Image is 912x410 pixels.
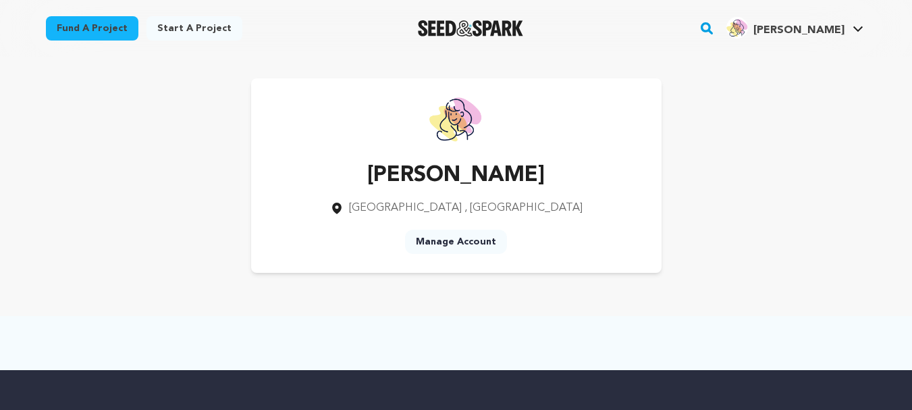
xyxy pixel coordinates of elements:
a: Start a project [146,16,242,41]
img: https://seedandspark-static.s3.us-east-2.amazonaws.com/images/User/002/310/677/medium/9844b483f96... [429,92,483,146]
p: [PERSON_NAME] [330,159,583,192]
a: Manage Account [405,230,507,254]
a: Reeti I.'s Profile [724,14,866,39]
img: Seed&Spark Logo Dark Mode [418,20,524,36]
div: Reeti I.'s Profile [726,17,844,39]
a: Seed&Spark Homepage [418,20,524,36]
span: , [GEOGRAPHIC_DATA] [464,203,583,213]
img: 9844b483f9687de3.png [726,17,748,39]
a: Fund a project [46,16,138,41]
span: Reeti I.'s Profile [724,14,866,43]
span: [PERSON_NAME] [753,25,844,36]
span: [GEOGRAPHIC_DATA] [349,203,462,213]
